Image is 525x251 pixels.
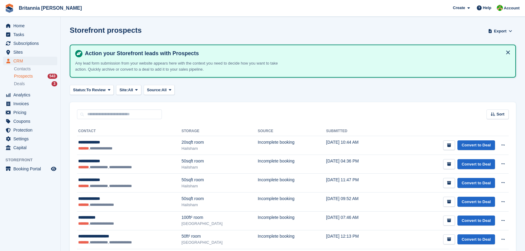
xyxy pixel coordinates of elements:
a: menu [3,57,57,65]
span: All [128,87,133,93]
a: Convert to Deal [457,140,495,150]
a: menu [3,126,57,134]
div: 20sqft room [182,139,258,146]
span: Tasks [13,30,50,39]
th: Source [258,126,326,136]
div: Hailsham [182,164,258,170]
a: menu [3,143,57,152]
a: Convert to Deal [457,234,495,244]
th: Contact [77,126,182,136]
a: menu [3,99,57,108]
div: 543 [48,74,57,79]
span: Source: [147,87,162,93]
button: Source: All [144,85,175,95]
a: menu [3,117,57,125]
p: Any lead form submission from your website appears here with the context you need to decide how y... [75,60,287,72]
th: Storage [182,126,258,136]
a: menu [3,48,57,56]
td: [DATE] 04:36 PM [326,155,387,174]
a: menu [3,165,57,173]
img: Wendy Thorp [497,5,503,11]
a: Deals 3 [14,81,57,87]
button: Export [487,26,513,36]
a: Convert to Deal [457,216,495,226]
span: Subscriptions [13,39,50,48]
span: Site: [119,87,128,93]
a: menu [3,30,57,39]
a: menu [3,108,57,117]
span: To Review [86,87,105,93]
td: [DATE] 09:52 AM [326,192,387,211]
span: Settings [13,135,50,143]
th: Submitted [326,126,387,136]
div: 3 [52,81,57,86]
td: [DATE] 12:13 PM [326,230,387,249]
div: 100ft² room [182,214,258,221]
a: Convert to Deal [457,197,495,207]
span: All [162,87,167,93]
span: Deals [14,81,25,87]
span: Pricing [13,108,50,117]
span: Create [453,5,465,11]
td: Incomplete booking [258,136,326,155]
span: Sites [13,48,50,56]
a: menu [3,91,57,99]
h1: Storefront prospects [70,26,142,34]
a: Britannia [PERSON_NAME] [16,3,84,13]
td: Incomplete booking [258,174,326,192]
a: Prospects 543 [14,73,57,79]
a: Convert to Deal [457,178,495,188]
span: Capital [13,143,50,152]
td: [DATE] 10:44 AM [326,136,387,155]
span: Sort [497,111,504,117]
td: Incomplete booking [258,192,326,211]
span: Status: [73,87,86,93]
span: Coupons [13,117,50,125]
span: Prospects [14,73,33,79]
a: Convert to Deal [457,159,495,169]
td: Incomplete booking [258,211,326,230]
span: Booking Portal [13,165,50,173]
span: Help [483,5,491,11]
div: [GEOGRAPHIC_DATA] [182,221,258,227]
button: Site: All [116,85,141,95]
h4: Action your Storefront leads with Prospects [82,50,510,57]
div: Hailsham [182,146,258,152]
div: 50ft² room [182,233,258,239]
div: 50sqft room [182,196,258,202]
span: Protection [13,126,50,134]
span: Storefront [5,157,60,163]
span: Export [494,28,507,34]
span: Home [13,22,50,30]
span: Invoices [13,99,50,108]
div: Hailsham [182,202,258,208]
span: Account [504,5,520,11]
span: CRM [13,57,50,65]
td: Incomplete booking [258,155,326,174]
a: Preview store [50,165,57,172]
a: Contacts [14,66,57,72]
img: stora-icon-8386f47178a22dfd0bd8f6a31ec36ba5ce8667c1dd55bd0f319d3a0aa187defe.svg [5,4,14,13]
div: [GEOGRAPHIC_DATA] [182,239,258,246]
a: menu [3,22,57,30]
a: menu [3,135,57,143]
td: [DATE] 07:46 AM [326,211,387,230]
span: Analytics [13,91,50,99]
td: Incomplete booking [258,230,326,249]
button: Status: To Review [70,85,114,95]
div: 50sqft room [182,158,258,164]
div: 50sqft room [182,177,258,183]
div: Hailsham [182,183,258,189]
a: menu [3,39,57,48]
td: [DATE] 11:47 PM [326,174,387,192]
